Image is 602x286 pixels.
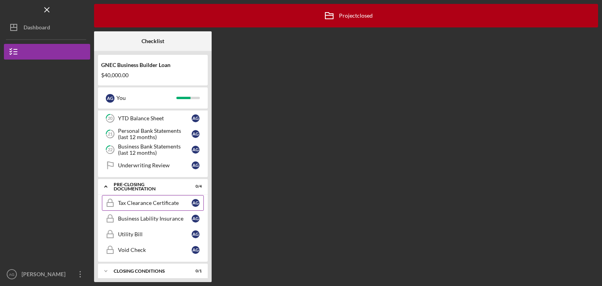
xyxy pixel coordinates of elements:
[118,115,192,121] div: YTD Balance Sheet
[118,215,192,222] div: Business Lability Insurance
[118,247,192,253] div: Void Check
[192,246,199,254] div: A G
[108,132,112,137] tspan: 21
[188,269,202,273] div: 0 / 1
[102,211,204,226] a: Business Lability InsuranceAG
[102,126,204,142] a: 21Personal Bank Statements (last 12 months)AG
[9,272,15,277] text: AG
[192,114,199,122] div: A G
[102,110,204,126] a: 20YTD Balance SheetAG
[192,161,199,169] div: A G
[114,269,182,273] div: Closing Conditions
[20,266,71,284] div: [PERSON_NAME]
[192,215,199,223] div: A G
[106,94,114,103] div: A G
[192,230,199,238] div: A G
[108,147,112,152] tspan: 22
[192,146,199,154] div: A G
[118,231,192,237] div: Utility Bill
[102,195,204,211] a: Tax Clearance CertificateAG
[114,182,182,191] div: Pre-Closing Documentation
[188,184,202,189] div: 0 / 4
[192,130,199,138] div: A G
[102,142,204,157] a: 22Business Bank Statements (last 12 months)AG
[319,6,373,25] div: Project closed
[4,20,90,35] button: Dashboard
[141,38,164,44] b: Checklist
[102,242,204,258] a: Void CheckAG
[118,162,192,168] div: Underwriting Review
[102,226,204,242] a: Utility BillAG
[101,72,205,78] div: $40,000.00
[4,266,90,282] button: AG[PERSON_NAME]
[118,200,192,206] div: Tax Clearance Certificate
[116,91,176,105] div: You
[118,143,192,156] div: Business Bank Statements (last 12 months)
[101,62,205,68] div: GNEC Business Builder Loan
[118,128,192,140] div: Personal Bank Statements (last 12 months)
[192,199,199,207] div: A G
[108,116,113,121] tspan: 20
[24,20,50,37] div: Dashboard
[102,157,204,173] a: Underwriting ReviewAG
